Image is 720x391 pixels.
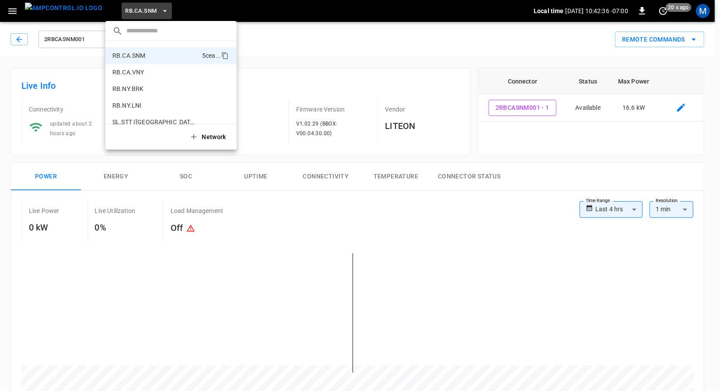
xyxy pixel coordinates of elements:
p: RB.CA.VNY [112,68,144,77]
button: Network [184,128,233,146]
p: RB.CA.SNM [112,51,145,60]
div: copy [220,50,230,61]
p: RB.NY.BRK [112,84,143,93]
p: SL.STT ([GEOGRAPHIC_DATA]) [112,118,198,126]
p: RB.NY.LNI [112,101,141,110]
